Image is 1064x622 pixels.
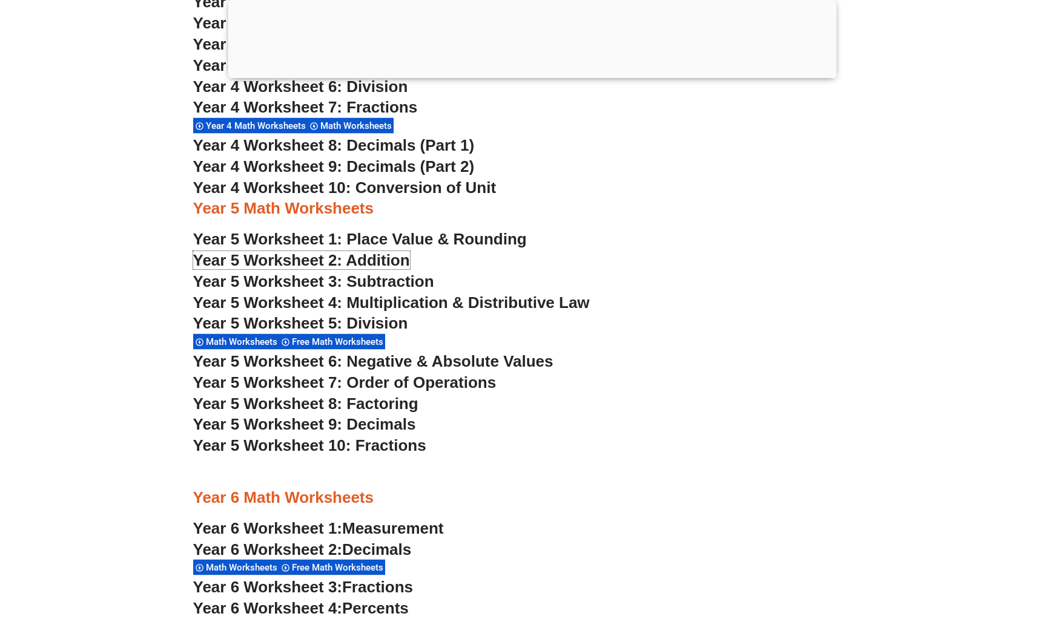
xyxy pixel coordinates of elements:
[193,272,434,290] a: Year 5 Worksheet 3: Subtraction
[193,178,497,197] a: Year 4 Worksheet 10: Conversion of Unit
[292,336,387,347] span: Free Math Worksheets
[193,578,413,596] a: Year 6 Worksheet 3:Fractions
[193,415,416,433] a: Year 5 Worksheet 9: Decimals
[193,599,343,617] span: Year 6 Worksheet 4:
[292,562,387,573] span: Free Math Worksheets
[193,519,343,537] span: Year 6 Worksheet 1:
[193,394,418,413] a: Year 5 Worksheet 8: Factoring
[193,373,497,391] a: Year 5 Worksheet 7: Order of Operations
[193,436,426,454] a: Year 5 Worksheet 10: Fractions
[193,14,434,32] a: Year 4 Worksheet 3: Subtraction
[193,352,553,370] a: Year 5 Worksheet 6: Negative & Absolute Values
[279,559,385,575] div: Free Math Worksheets
[193,117,308,134] div: Year 4 Math Worksheets
[193,77,408,96] a: Year 4 Worksheet 6: Division
[193,56,448,74] a: Year 4 Worksheet 5: Multiplication
[193,540,343,558] span: Year 6 Worksheet 2:
[342,578,413,596] span: Fractions
[193,136,475,154] a: Year 4 Worksheet 8: Decimals (Part 1)
[193,578,343,596] span: Year 6 Worksheet 3:
[193,519,444,537] a: Year 6 Worksheet 1:Measurement
[193,333,279,350] div: Math Worksheets
[342,540,411,558] span: Decimals
[193,98,418,116] a: Year 4 Worksheet 7: Fractions
[193,293,590,312] a: Year 5 Worksheet 4: Multiplication & Distributive Law
[206,336,281,347] span: Math Worksheets
[193,559,279,575] div: Math Worksheets
[342,519,444,537] span: Measurement
[193,230,527,248] a: Year 5 Worksheet 1: Place Value & Rounding
[193,599,409,617] a: Year 6 Worksheet 4:Percents
[193,488,871,508] h3: Year 6 Math Worksheets
[342,599,409,617] span: Percents
[193,157,475,175] a: Year 4 Worksheet 9: Decimals (Part 2)
[193,540,412,558] a: Year 6 Worksheet 2:Decimals
[193,314,408,332] a: Year 5 Worksheet 5: Division
[193,251,410,269] a: Year 5 Worksheet 2: Addition
[279,333,385,350] div: Free Math Worksheets
[206,562,281,573] span: Math Worksheets
[206,120,309,131] span: Year 4 Math Worksheets
[193,198,871,219] h3: Year 5 Math Worksheets
[856,485,1064,622] iframe: Chat Widget
[193,35,572,53] a: Year 4 Worksheet 4: Rounding & Counting Change
[320,120,395,131] span: Math Worksheets
[308,117,394,134] div: Math Worksheets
